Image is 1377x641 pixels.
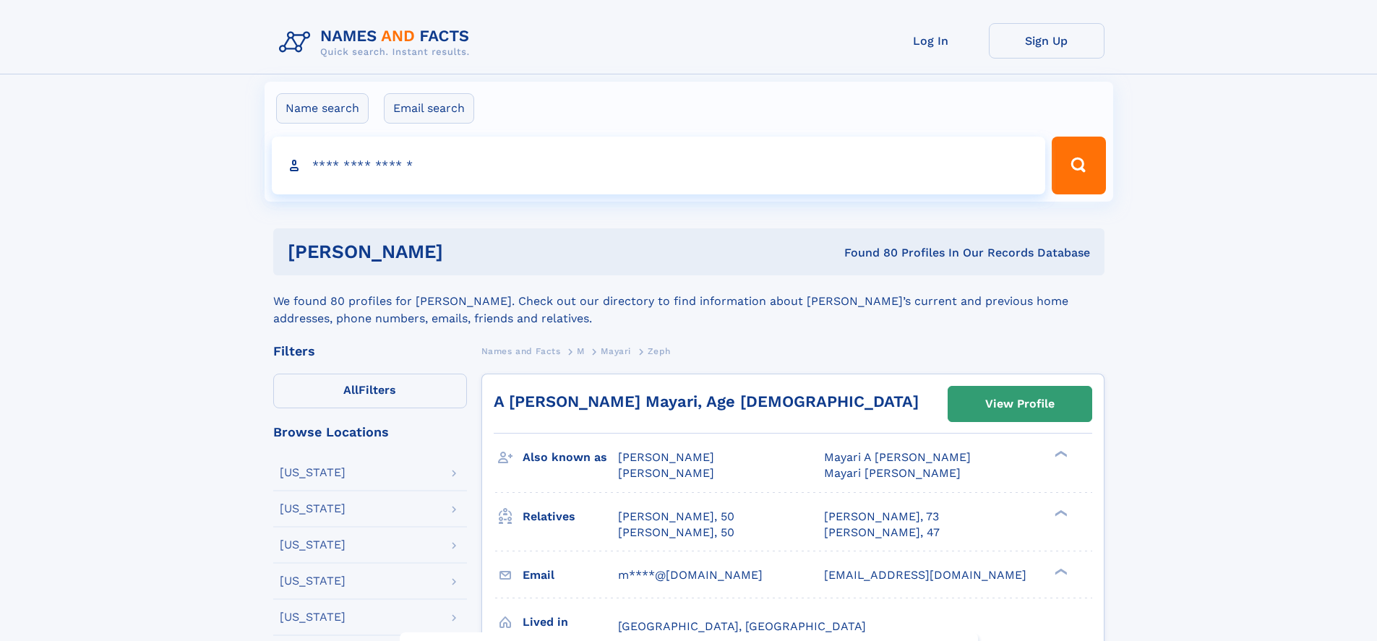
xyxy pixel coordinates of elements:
div: ❯ [1051,567,1068,576]
div: [US_STATE] [280,467,346,478]
div: [US_STATE] [280,539,346,551]
h3: Also known as [523,445,618,470]
a: A [PERSON_NAME] Mayari, Age [DEMOGRAPHIC_DATA] [494,392,919,410]
a: [PERSON_NAME], 50 [618,509,734,525]
a: Names and Facts [481,342,561,360]
a: [PERSON_NAME], 47 [824,525,940,541]
span: [EMAIL_ADDRESS][DOMAIN_NAME] [824,568,1026,582]
a: View Profile [948,387,1091,421]
div: ❯ [1051,449,1068,459]
span: [PERSON_NAME] [618,450,714,464]
label: Filters [273,374,467,408]
div: [US_STATE] [280,503,346,515]
h3: Email [523,563,618,588]
input: search input [272,137,1046,194]
img: Logo Names and Facts [273,23,481,62]
span: [GEOGRAPHIC_DATA], [GEOGRAPHIC_DATA] [618,619,866,633]
a: Sign Up [989,23,1104,59]
div: [US_STATE] [280,611,346,623]
a: Mayari [601,342,631,360]
a: [PERSON_NAME], 50 [618,525,734,541]
a: [PERSON_NAME], 73 [824,509,939,525]
label: Email search [384,93,474,124]
div: [US_STATE] [280,575,346,587]
span: M [577,346,585,356]
label: Name search [276,93,369,124]
span: Mayari [601,346,631,356]
span: [PERSON_NAME] [618,466,714,480]
span: Mayari A [PERSON_NAME] [824,450,971,464]
h3: Lived in [523,610,618,634]
div: Browse Locations [273,426,467,439]
span: All [343,383,359,397]
div: Found 80 Profiles In Our Records Database [643,245,1090,261]
a: Log In [873,23,989,59]
div: ❯ [1051,508,1068,517]
h3: Relatives [523,504,618,529]
div: Filters [273,345,467,358]
span: Zeph [648,346,671,356]
span: Mayari [PERSON_NAME] [824,466,961,480]
h1: [PERSON_NAME] [288,243,644,261]
div: We found 80 profiles for [PERSON_NAME]. Check out our directory to find information about [PERSON... [273,275,1104,327]
a: M [577,342,585,360]
div: View Profile [985,387,1055,421]
button: Search Button [1052,137,1105,194]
